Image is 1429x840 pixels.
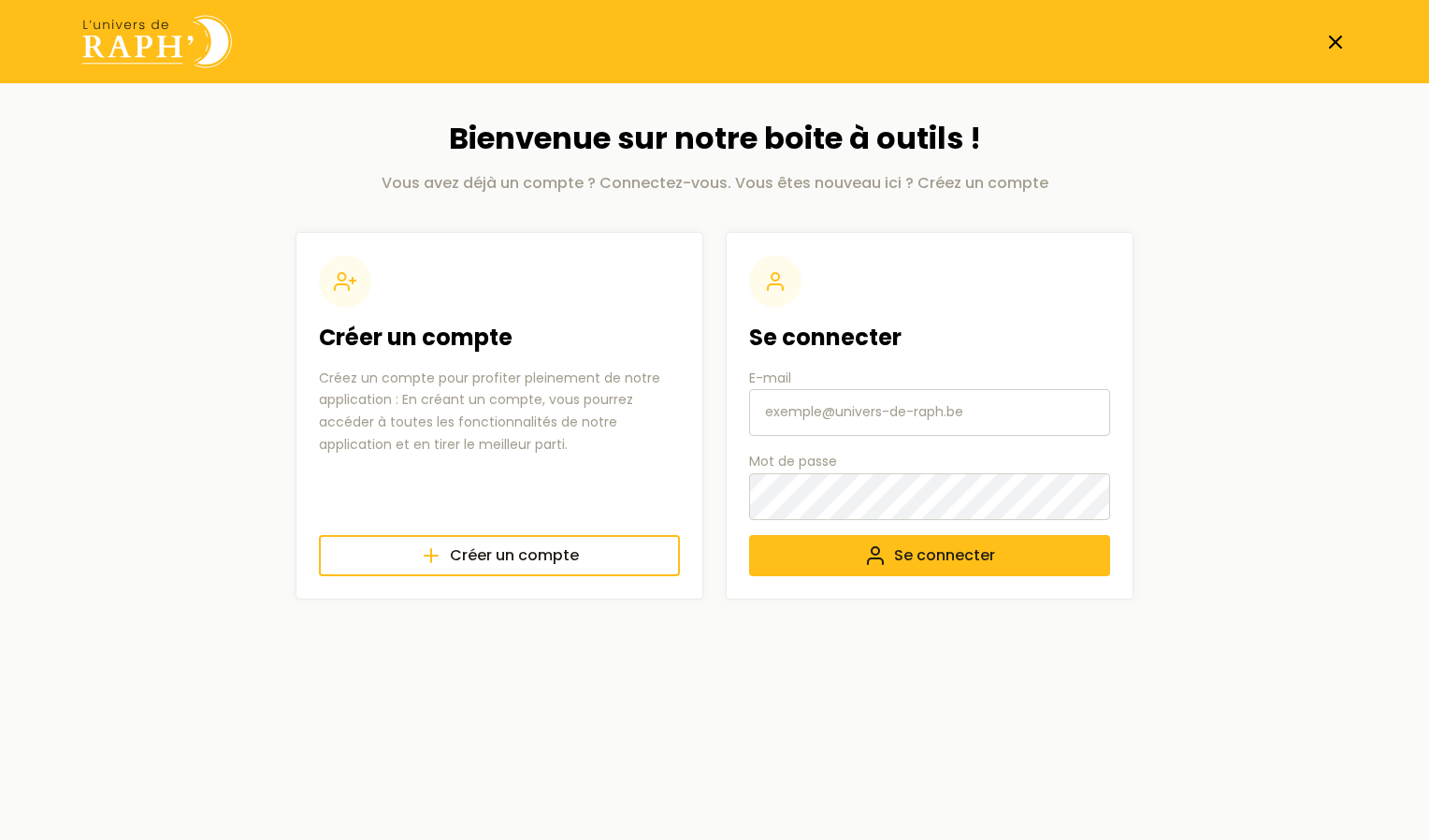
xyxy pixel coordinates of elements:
[749,323,1110,353] h2: Se connecter
[82,15,232,68] img: Univers de Raph logo
[296,121,1133,156] h1: Bienvenue sur notre boite à outils !
[749,451,1110,519] label: Mot de passe
[749,535,1110,576] button: Se connecter
[319,323,680,353] h2: Créer un compte
[749,389,1110,436] input: E-mail
[1324,31,1347,53] a: Fermer la page
[319,368,680,456] p: Créez un compte pour profiter pleinement de notre application : En créant un compte, vous pourrez...
[749,473,1110,520] input: Mot de passe
[894,544,995,567] span: Se connecter
[296,172,1133,195] p: Vous avez déjà un compte ? Connectez-vous. Vous êtes nouveau ici ? Créez un compte
[749,368,1110,437] label: E-mail
[319,535,680,576] a: Créer un compte
[450,544,579,567] span: Créer un compte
